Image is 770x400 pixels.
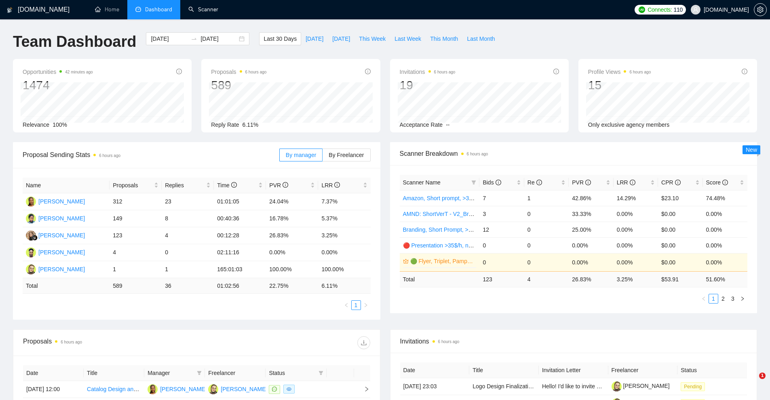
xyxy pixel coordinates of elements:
span: user [693,7,698,13]
span: Scanner Breakdown [400,149,748,159]
td: 42.86% [569,190,613,206]
span: Proposals [113,181,152,190]
td: 33.33% [569,206,613,222]
span: download [358,339,370,346]
time: 6 hours ago [629,70,651,74]
span: Reply Rate [211,121,239,128]
span: filter [197,371,202,375]
td: 12 [479,222,524,237]
span: info-circle [283,182,288,188]
div: [PERSON_NAME] [38,231,85,240]
a: Pending [681,383,708,390]
span: Dashboard [145,6,172,13]
td: 0 [479,237,524,253]
div: [PERSON_NAME] [160,385,207,394]
span: info-circle [585,180,591,185]
td: 01:01:05 [214,193,266,210]
li: 1 [709,294,718,304]
span: Bids [483,179,501,186]
td: 7.37% [318,193,370,210]
span: info-circle [722,180,728,185]
a: homeHome [95,6,119,13]
td: $0.00 [658,253,702,271]
a: D[PERSON_NAME] [148,385,207,392]
span: LRR [321,182,340,188]
div: [PERSON_NAME] [38,197,85,206]
span: filter [470,176,478,188]
td: 0.00% [266,244,318,261]
div: 1474 [23,77,93,93]
span: left [701,296,706,301]
td: 36 [162,278,214,294]
td: 0.00% [703,237,747,253]
button: left [699,294,709,304]
td: 00:40:36 [214,210,266,227]
time: 6 hours ago [467,152,488,156]
td: 0.00% [318,244,370,261]
div: [PERSON_NAME] [38,248,85,257]
td: 14.29% [614,190,658,206]
img: AO [26,214,36,224]
td: 3 [479,206,524,222]
td: 25.00% [569,222,613,237]
span: This Week [359,34,386,43]
img: gigradar-bm.png [32,235,38,241]
td: 74.48% [703,190,747,206]
td: $ 53.91 [658,271,702,287]
time: 6 hours ago [245,70,267,74]
input: Start date [151,34,188,43]
th: Date [23,365,84,381]
img: upwork-logo.png [639,6,645,13]
span: By manager [286,152,316,158]
button: right [361,300,371,310]
td: 589 [110,278,162,294]
span: 6.11% [243,121,259,128]
button: [DATE] [301,32,328,45]
button: left [342,300,351,310]
span: info-circle [365,69,371,74]
button: Last 30 Days [259,32,301,45]
a: AS[PERSON_NAME] [26,266,85,272]
span: PVR [269,182,288,188]
td: 0 [479,253,524,271]
span: filter [319,371,323,375]
span: New [746,147,757,153]
button: setting [754,3,767,16]
time: 6 hours ago [438,339,460,344]
button: [DATE] [328,32,354,45]
td: 100.00% [266,261,318,278]
a: Logo Design Finalization for Accounting Brand [473,383,589,390]
div: [PERSON_NAME] [38,214,85,223]
td: 02:11:16 [214,244,266,261]
td: 0.00% [569,237,613,253]
span: 100% [53,121,67,128]
td: 0.00% [614,253,658,271]
span: Profile Views [588,67,651,77]
th: Title [469,362,539,378]
td: 23 [162,193,214,210]
span: 110 [674,5,683,14]
img: c1ANJdDIEFa5DN5yolPp7_u0ZhHZCEfhnwVqSjyrCV9hqZg5SCKUb7hD_oUrqvcJOM [612,381,622,392]
td: 01:02:56 [214,278,266,294]
a: 🟢 Flyer, Triplet, Pamphlet, Hangout >36$/h, no agency [410,257,475,266]
th: Status [677,362,747,378]
td: 0.00% [703,222,747,237]
li: 3 [728,294,738,304]
button: This Month [426,32,462,45]
img: logo [7,4,13,17]
td: 6.11 % [318,278,370,294]
td: 4 [162,227,214,244]
td: 0 [524,253,569,271]
td: [DATE] 23:03 [400,378,470,395]
span: [DATE] [332,34,350,43]
td: 51.60 % [703,271,747,287]
span: right [357,386,369,392]
td: 26.83 % [569,271,613,287]
th: Date [400,362,470,378]
span: left [344,303,349,308]
span: info-circle [231,182,237,188]
span: info-circle [334,182,340,188]
time: 6 hours ago [99,153,120,158]
li: 2 [718,294,728,304]
a: 1 [709,294,718,303]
